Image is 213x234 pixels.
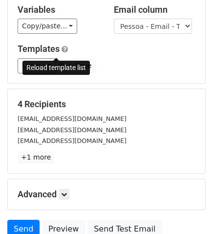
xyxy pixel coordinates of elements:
[18,44,60,54] a: Templates
[18,126,127,134] small: [EMAIL_ADDRESS][DOMAIN_NAME]
[114,4,195,15] h5: Email column
[18,99,195,110] h5: 4 Recipients
[18,137,127,144] small: [EMAIL_ADDRESS][DOMAIN_NAME]
[18,151,54,164] a: +1 more
[18,4,99,15] h5: Variables
[22,61,90,75] div: Reload template list
[18,58,55,73] a: Load...
[18,115,127,122] small: [EMAIL_ADDRESS][DOMAIN_NAME]
[164,187,213,234] iframe: Chat Widget
[18,19,77,34] a: Copy/paste...
[18,189,195,200] h5: Advanced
